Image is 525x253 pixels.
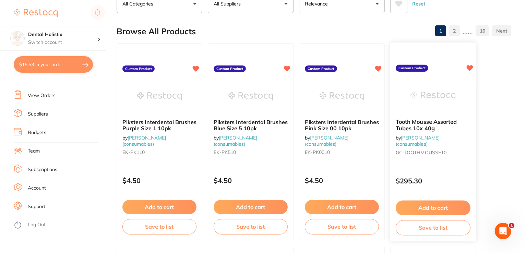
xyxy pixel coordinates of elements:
[396,201,470,215] button: Add to cart
[214,65,246,72] label: Custom Product
[122,0,156,7] p: All Categories
[137,79,182,113] img: Piksters Interdental Brushes Purple Size 1 10pk
[410,79,455,113] img: Tooth Mousse Assorted Tubes 10x 40g
[28,185,46,192] a: Account
[28,148,40,155] a: Team
[122,177,196,184] p: $4.50
[14,5,58,21] a: Restocq Logo
[28,203,45,210] a: Support
[396,65,428,72] label: Custom Product
[214,119,288,132] b: Piksters Interdental Brushes Blue Size 5 10pk
[449,24,460,38] a: 2
[305,135,348,147] a: [PERSON_NAME] (consumables)
[28,221,46,228] a: Log Out
[214,219,288,234] button: Save to list
[214,0,243,7] p: All Suppliers
[214,135,257,147] a: [PERSON_NAME] (consumables)
[122,149,145,155] span: EK-PK110
[122,219,196,234] button: Save to list
[28,92,56,99] a: View Orders
[228,79,273,113] img: Piksters Interdental Brushes Blue Size 5 10pk
[28,39,97,46] p: Switch account
[476,24,489,38] a: 10
[396,134,440,147] span: by
[214,135,257,147] span: by
[28,31,97,38] h4: Dental Holistix
[305,219,379,234] button: Save to list
[305,135,348,147] span: by
[396,134,440,147] a: [PERSON_NAME] (consumables)
[305,0,331,7] p: Relevance
[463,27,473,35] p: ......
[214,149,236,155] span: EK-PK510
[396,149,446,156] span: GC-TOOTHMOUSSE10
[305,200,379,214] button: Add to cart
[214,200,288,214] button: Add to cart
[14,220,105,231] button: Log Out
[122,135,166,147] span: by
[435,24,446,38] a: 1
[117,27,196,36] h2: Browse All Products
[14,56,93,73] button: $15.53 in your order
[396,119,470,131] b: Tooth Mousse Assorted Tubes 10x 40g
[396,220,470,236] button: Save to list
[305,119,379,132] b: Piksters Interdental Brushes Pink Size 00 10pk
[28,111,48,118] a: Suppliers
[495,223,511,239] iframe: Intercom live chat
[122,119,196,132] b: Piksters Interdental Brushes Purple Size 1 10pk
[396,177,470,185] p: $295.30
[396,118,457,132] span: Tooth Mousse Assorted Tubes 10x 40g
[28,166,57,173] a: Subscriptions
[11,32,24,45] img: Dental Holistix
[28,129,46,136] a: Budgets
[305,65,337,72] label: Custom Product
[122,135,166,147] a: [PERSON_NAME] (consumables)
[320,79,364,113] img: Piksters Interdental Brushes Pink Size 00 10pk
[305,177,379,184] p: $4.50
[14,9,58,17] img: Restocq Logo
[122,65,155,72] label: Custom Product
[305,149,330,155] span: EK-PK0010
[509,223,514,228] span: 1
[122,200,196,214] button: Add to cart
[214,177,288,184] p: $4.50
